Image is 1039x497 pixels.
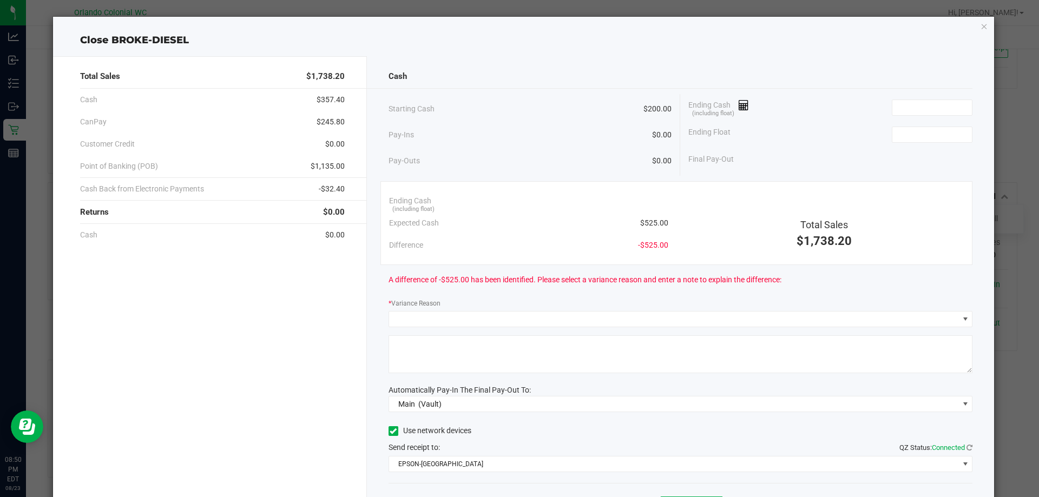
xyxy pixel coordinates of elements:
span: Connected [932,443,965,452]
label: Use network devices [389,425,471,436]
span: Total Sales [80,70,120,83]
span: Cash [80,229,97,241]
span: -$32.40 [319,183,345,195]
span: CanPay [80,116,107,128]
label: Variance Reason [389,299,440,308]
span: $1,135.00 [311,161,345,172]
span: $1,738.20 [797,234,852,248]
span: A difference of -$525.00 has been identified. Please select a variance reason and enter a note to... [389,274,781,286]
span: (including float) [392,205,435,214]
span: $0.00 [323,206,345,218]
span: Final Pay-Out [688,154,734,165]
span: Pay-Ins [389,129,414,141]
span: Ending Cash [688,100,749,116]
span: Difference [389,240,423,251]
span: Ending Float [688,127,731,143]
span: $0.00 [325,229,345,241]
span: QZ Status: [899,443,972,452]
span: Ending Cash [389,195,431,207]
span: $0.00 [652,129,672,141]
span: Cash [389,70,407,83]
span: Starting Cash [389,103,435,115]
span: $0.00 [325,138,345,150]
span: Expected Cash [389,217,439,229]
iframe: Resource center [11,410,43,443]
span: $200.00 [643,103,672,115]
span: Cash Back from Electronic Payments [80,183,204,195]
span: Total Sales [800,219,848,230]
span: Main [398,400,415,408]
span: Point of Banking (POB) [80,161,158,172]
span: $1,738.20 [306,70,345,83]
span: $0.00 [652,155,672,167]
div: Returns [80,201,345,224]
span: Send receipt to: [389,443,440,452]
span: Automatically Pay-In The Final Pay-Out To: [389,386,531,394]
span: EPSON-[GEOGRAPHIC_DATA] [389,456,959,472]
div: Close BROKE-DIESEL [53,33,995,48]
span: $525.00 [640,217,668,229]
span: Cash [80,94,97,105]
span: $245.80 [317,116,345,128]
span: (including float) [692,109,734,118]
span: -$525.00 [638,240,668,251]
span: (Vault) [418,400,442,408]
span: Customer Credit [80,138,135,150]
span: Pay-Outs [389,155,420,167]
span: $357.40 [317,94,345,105]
